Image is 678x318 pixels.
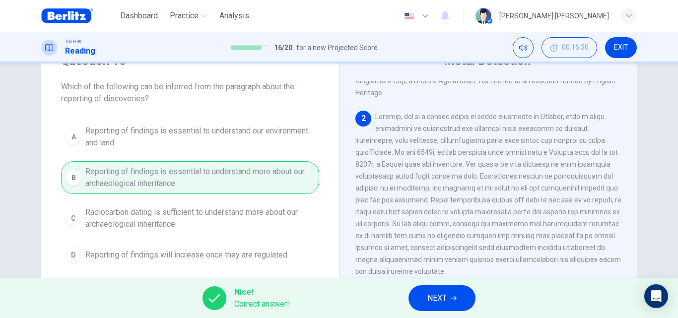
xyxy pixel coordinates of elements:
[542,37,597,58] div: Hide
[219,10,249,22] span: Analysis
[65,38,81,45] span: TOEFL®
[542,37,597,58] button: 00:16:30
[644,284,668,308] div: Open Intercom Messenger
[355,111,371,127] div: 2
[116,7,162,25] button: Dashboard
[61,81,319,105] span: Which of the following can be inferred from the paragraph about the reporting of discoveries?
[65,45,95,57] h1: Reading
[605,37,637,58] button: EXIT
[274,42,292,54] span: 16 / 20
[355,113,621,275] span: Loremip, dol si a consec adipis el seddo eiusmodte in Utlabor, etdo m aliqu enimadmini ve quisnos...
[408,285,475,311] button: NEXT
[120,10,158,22] span: Dashboard
[475,8,491,24] img: Profile picture
[234,286,289,298] span: Nice!
[513,37,534,58] div: Mute
[614,44,628,52] span: EXIT
[296,42,378,54] span: for a new Projected Score
[215,7,253,25] button: Analysis
[170,10,199,22] span: Practice
[41,6,116,26] a: Berlitz Brasil logo
[499,10,609,22] div: [PERSON_NAME] [PERSON_NAME]
[403,12,415,20] img: en
[562,44,589,52] span: 00:16:30
[41,6,93,26] img: Berlitz Brasil logo
[234,298,289,310] span: Correct answer!
[427,291,447,305] span: NEXT
[166,7,211,25] button: Practice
